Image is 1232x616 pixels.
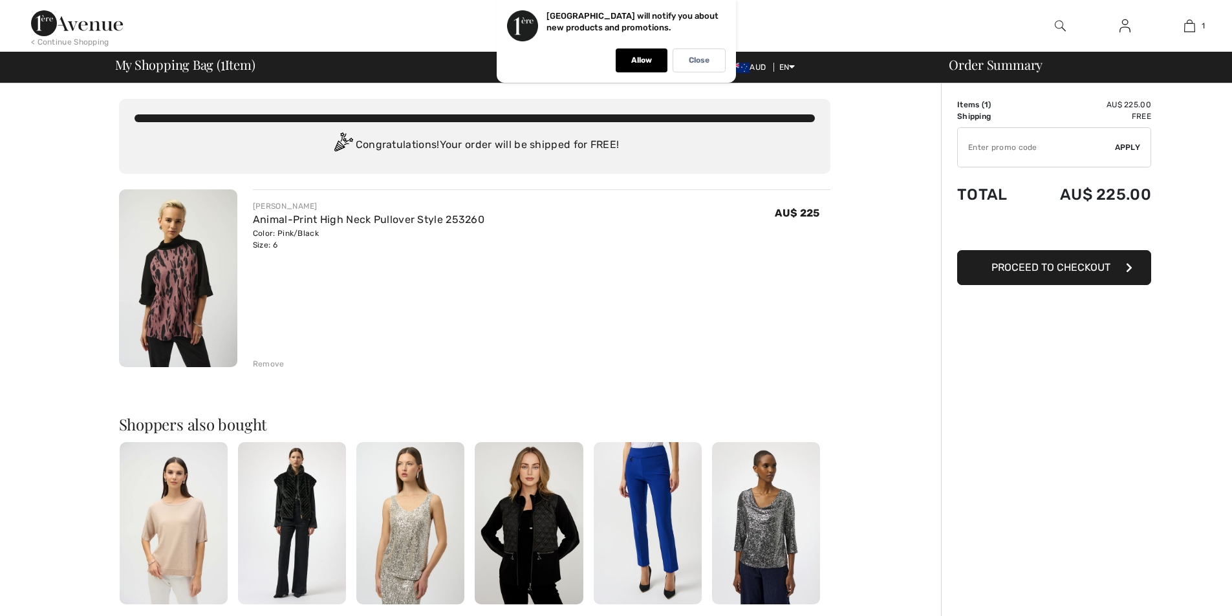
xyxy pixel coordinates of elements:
[957,99,1026,111] td: Items ( )
[253,228,484,251] div: Color: Pink/Black Size: 6
[594,442,702,604] img: Slim Ankle-Length Trousers Style 144092
[31,36,109,48] div: < Continue Shopping
[689,56,709,65] p: Close
[475,442,583,604] img: Quilted Jacket with Zipper Style 75119
[120,442,228,604] img: Jewel Embellished Pullover Style 252906
[984,100,988,109] span: 1
[631,56,652,65] p: Allow
[1109,18,1141,34] a: Sign In
[729,63,771,72] span: AUD
[221,55,225,72] span: 1
[253,358,285,370] div: Remove
[957,173,1026,217] td: Total
[712,442,820,604] img: Sequined Scoop Neck Pullover Style 254137
[115,58,255,71] span: My Shopping Bag ( Item)
[119,189,237,367] img: Animal-Print High Neck Pullover Style 253260
[729,63,750,73] img: Australian Dollar
[238,442,346,604] img: Faux Fur Jacket with Zipper Style 254906
[958,128,1115,167] input: Promo code
[1055,18,1066,34] img: search the website
[779,63,795,72] span: EN
[253,200,484,212] div: [PERSON_NAME]
[330,133,356,158] img: Congratulation2.svg
[1026,173,1151,217] td: AU$ 225.00
[991,261,1110,273] span: Proceed to Checkout
[356,442,464,604] img: Sequined V-Neck Pullover Style 254023
[1115,142,1141,153] span: Apply
[1119,18,1130,34] img: My Info
[957,250,1151,285] button: Proceed to Checkout
[1026,111,1151,122] td: Free
[1202,20,1205,32] span: 1
[253,213,484,226] a: Animal-Print High Neck Pullover Style 253260
[31,10,123,36] img: 1ère Avenue
[119,416,830,432] h2: Shoppers also bought
[1026,99,1151,111] td: AU$ 225.00
[135,133,815,158] div: Congratulations! Your order will be shipped for FREE!
[1184,18,1195,34] img: My Bag
[775,207,819,219] span: AU$ 225
[1158,18,1221,34] a: 1
[546,11,719,32] p: [GEOGRAPHIC_DATA] will notify you about new products and promotions.
[933,58,1224,71] div: Order Summary
[957,111,1026,122] td: Shipping
[957,217,1151,246] iframe: PayPal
